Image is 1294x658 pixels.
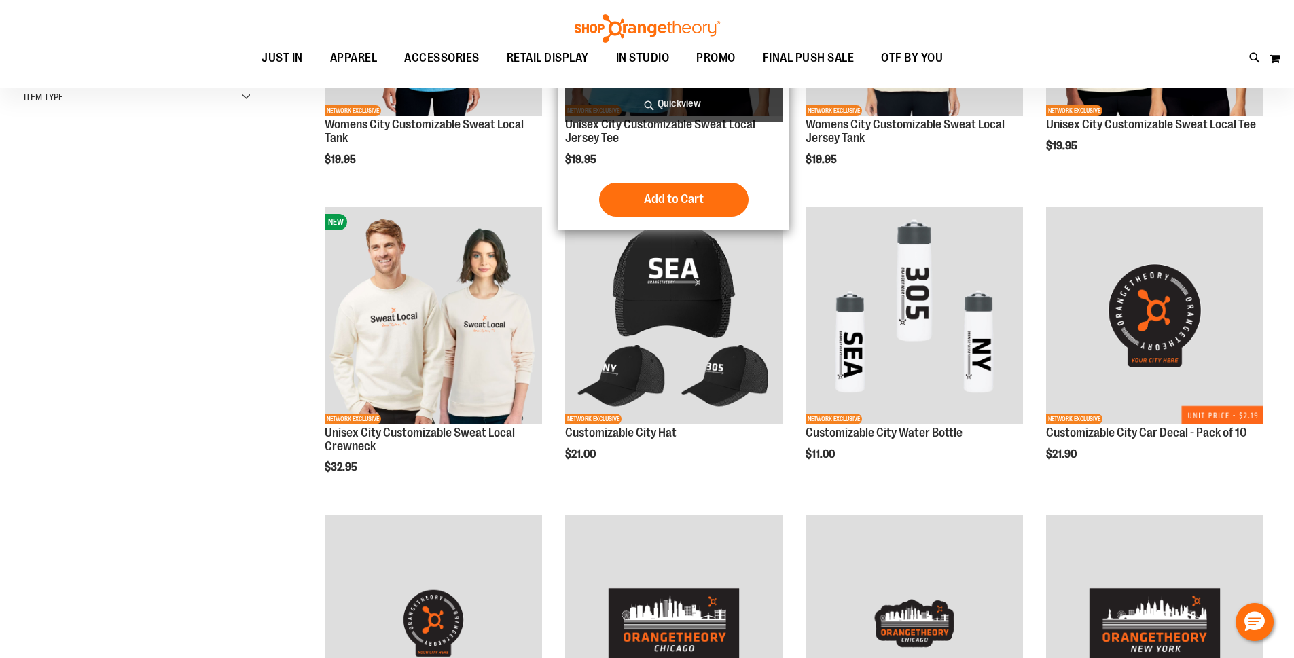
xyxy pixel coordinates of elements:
[565,153,598,166] span: $19.95
[262,43,303,73] span: JUST IN
[565,207,783,426] a: Main Image of 1536459NETWORK EXCLUSIVE
[1236,603,1274,641] button: Hello, have a question? Let’s chat.
[763,43,855,73] span: FINAL PUSH SALE
[325,153,358,166] span: $19.95
[806,414,862,424] span: NETWORK EXCLUSIVE
[325,214,347,230] span: NEW
[749,43,868,74] a: FINAL PUSH SALE
[558,200,789,495] div: product
[696,43,736,73] span: PROMO
[325,461,359,473] span: $32.95
[616,43,670,73] span: IN STUDIO
[565,448,598,460] span: $21.00
[565,207,783,424] img: Main Image of 1536459
[1046,117,1256,131] a: Unisex City Customizable Sweat Local Tee
[493,43,603,73] a: RETAIL DISPLAY
[565,86,783,122] a: Quickview
[325,207,542,424] img: Image of Unisex City Customizable NuBlend Crewneck
[325,426,515,453] a: Unisex City Customizable Sweat Local Crewneck
[565,426,677,439] a: Customizable City Hat
[599,183,749,217] button: Add to Cart
[404,43,480,73] span: ACCESSORIES
[881,43,943,73] span: OTF BY YOU
[325,117,524,145] a: Womens City Customizable Sweat Local Tank
[1039,200,1270,495] div: product
[24,92,63,103] span: Item Type
[573,14,722,43] img: Shop Orangetheory
[1046,140,1079,152] span: $19.95
[644,191,704,206] span: Add to Cart
[391,43,493,74] a: ACCESSORIES
[806,207,1023,424] img: Customizable City Water Bottle primary image
[248,43,317,74] a: JUST IN
[806,117,1005,145] a: Womens City Customizable Sweat Local Jersey Tank
[330,43,378,73] span: APPAREL
[1046,448,1079,460] span: $21.90
[1046,426,1247,439] a: Customizable City Car Decal - Pack of 10
[806,448,837,460] span: $11.00
[799,200,1030,495] div: product
[867,43,956,74] a: OTF BY YOU
[565,117,755,145] a: Unisex City Customizable Sweat Local Jersey Tee
[806,153,839,166] span: $19.95
[683,43,749,74] a: PROMO
[325,105,381,116] span: NETWORK EXCLUSIVE
[806,207,1023,426] a: Customizable City Water Bottle primary imageNETWORK EXCLUSIVE
[1046,414,1102,424] span: NETWORK EXCLUSIVE
[318,200,549,508] div: product
[806,105,862,116] span: NETWORK EXCLUSIVE
[806,426,963,439] a: Customizable City Water Bottle
[1046,207,1263,426] a: Product image for Customizable City Car Decal - 10 PKNETWORK EXCLUSIVE
[565,414,622,424] span: NETWORK EXCLUSIVE
[325,414,381,424] span: NETWORK EXCLUSIVE
[317,43,391,74] a: APPAREL
[603,43,683,74] a: IN STUDIO
[1046,105,1102,116] span: NETWORK EXCLUSIVE
[325,207,542,426] a: Image of Unisex City Customizable NuBlend CrewneckNEWNETWORK EXCLUSIVE
[507,43,589,73] span: RETAIL DISPLAY
[1046,207,1263,424] img: Product image for Customizable City Car Decal - 10 PK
